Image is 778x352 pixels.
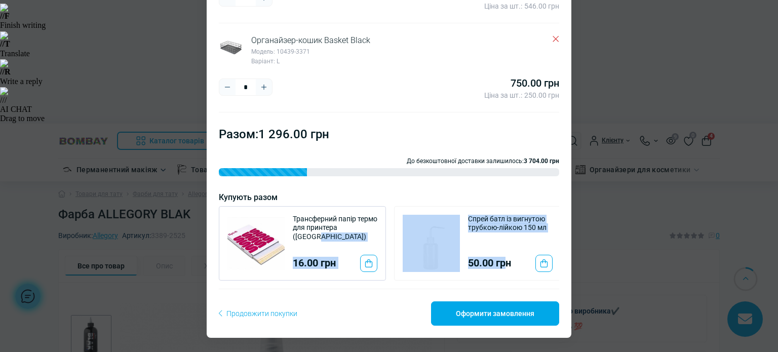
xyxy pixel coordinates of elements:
[293,258,336,268] div: 16.00 грн
[227,215,285,272] img: Трансферний папір термо для принтера (Китай)
[219,157,559,184] div: До безкоштовної доставки залишилось:
[219,308,297,319] span: Продовжити покупки
[468,258,511,268] div: 50.00 грн
[403,215,460,272] img: Спрей батл із вигнутою трубкою-лійкою 150 мл
[219,192,559,202] div: Купують разом
[468,215,553,232] a: Спрей батл із вигнутою трубкою-лійкою 150 мл
[219,125,329,144] div: Разом:
[524,158,559,165] b: 3 704.00 грн
[293,215,377,242] a: Трансферний папір термо для принтера ([GEOGRAPHIC_DATA])
[360,255,377,272] button: To cart
[535,255,553,272] button: To cart
[431,301,559,326] a: Оформити замовлення
[258,127,329,141] span: 1 296.00 грн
